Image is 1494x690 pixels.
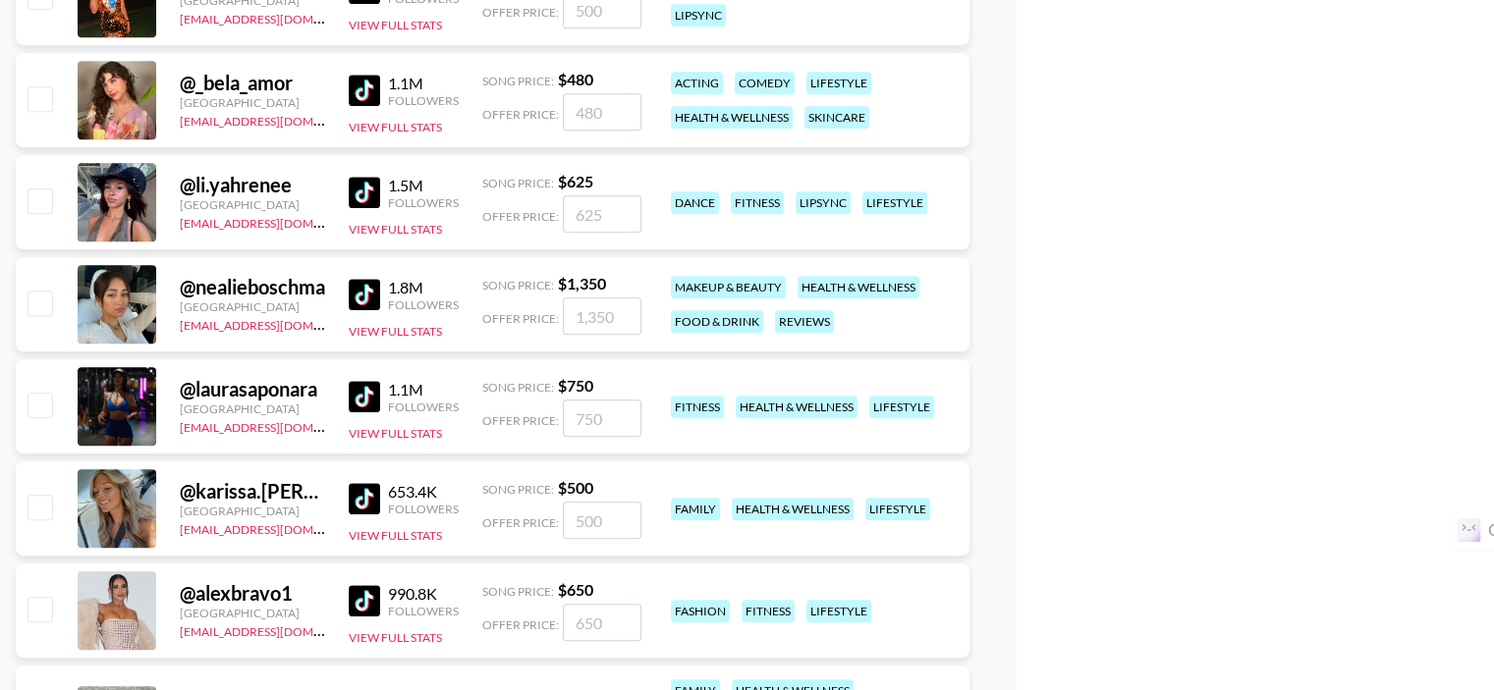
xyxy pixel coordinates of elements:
[349,585,380,616] img: TikTok
[869,396,934,418] div: lifestyle
[180,581,325,606] div: @ alexbravo1
[388,278,459,297] div: 1.8M
[775,310,834,333] div: reviews
[180,416,377,435] a: [EMAIL_ADDRESS][DOMAIN_NAME]
[671,191,719,214] div: dance
[563,195,641,233] input: 625
[862,191,927,214] div: lifestyle
[804,106,869,129] div: skincare
[671,72,723,94] div: acting
[180,606,325,620] div: [GEOGRAPHIC_DATA]
[349,426,442,441] button: View Full Stats
[558,478,593,497] strong: $ 500
[806,72,871,94] div: lifestyle
[180,314,377,333] a: [EMAIL_ADDRESS][DOMAIN_NAME]
[671,106,793,129] div: health & wellness
[388,502,459,516] div: Followers
[388,93,459,108] div: Followers
[482,380,554,395] span: Song Price:
[482,617,559,632] span: Offer Price:
[349,177,380,208] img: TikTok
[482,107,559,122] span: Offer Price:
[671,310,763,333] div: food & drink
[388,74,459,93] div: 1.1M
[180,110,377,129] a: [EMAIL_ADDRESS][DOMAIN_NAME]
[558,580,593,599] strong: $ 650
[482,278,554,292] span: Song Price:
[563,604,641,641] input: 650
[482,209,559,224] span: Offer Price:
[349,222,442,237] button: View Full Stats
[482,5,559,20] span: Offer Price:
[563,502,641,539] input: 500
[558,172,593,190] strong: $ 625
[180,504,325,518] div: [GEOGRAPHIC_DATA]
[180,377,325,401] div: @ laurasaponara
[563,399,641,437] input: 750
[388,380,459,399] div: 1.1M
[180,299,325,314] div: [GEOGRAPHIC_DATA]
[388,297,459,312] div: Followers
[558,70,593,88] strong: $ 480
[180,173,325,197] div: @ li.yahrenee
[349,75,380,106] img: TikTok
[671,498,720,520] div: family
[482,311,559,326] span: Offer Price:
[796,191,851,214] div: lipsync
[482,413,559,428] span: Offer Price:
[671,276,786,298] div: makeup & beauty
[180,95,325,110] div: [GEOGRAPHIC_DATA]
[349,279,380,310] img: TikTok
[388,176,459,195] div: 1.5M
[736,396,858,418] div: health & wellness
[671,600,730,622] div: fashion
[482,584,554,599] span: Song Price:
[558,274,606,292] strong: $ 1,350
[349,324,442,339] button: View Full Stats
[180,275,325,299] div: @ nealieboschma
[482,176,554,190] span: Song Price:
[482,482,554,497] span: Song Price:
[180,518,377,537] a: [EMAIL_ADDRESS][DOMAIN_NAME]
[349,120,442,134] button: View Full Stats
[742,600,795,622] div: fitness
[558,376,593,395] strong: $ 750
[388,604,459,618] div: Followers
[388,195,459,210] div: Followers
[732,498,854,520] div: health & wellness
[806,600,871,622] div: lifestyle
[349,381,380,412] img: TikTok
[180,620,377,639] a: [EMAIL_ADDRESS][DOMAIN_NAME]
[349,630,442,645] button: View Full Stats
[349,18,442,32] button: View Full Stats
[798,276,919,298] div: health & wellness
[388,399,459,414] div: Followers
[388,584,459,604] div: 990.8K
[180,197,325,212] div: [GEOGRAPHIC_DATA]
[671,4,726,27] div: lipsync
[388,482,459,502] div: 653.4K
[563,93,641,131] input: 480
[731,191,784,214] div: fitness
[349,528,442,543] button: View Full Stats
[865,498,930,520] div: lifestyle
[563,297,641,335] input: 1,350
[180,8,377,27] a: [EMAIL_ADDRESS][DOMAIN_NAME]
[180,401,325,416] div: [GEOGRAPHIC_DATA]
[180,212,377,231] a: [EMAIL_ADDRESS][DOMAIN_NAME]
[482,74,554,88] span: Song Price:
[482,515,559,530] span: Offer Price:
[671,396,724,418] div: fitness
[349,483,380,514] img: TikTok
[180,479,325,504] div: @ karissa.[PERSON_NAME]
[180,71,325,95] div: @ _bela_amor
[735,72,795,94] div: comedy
